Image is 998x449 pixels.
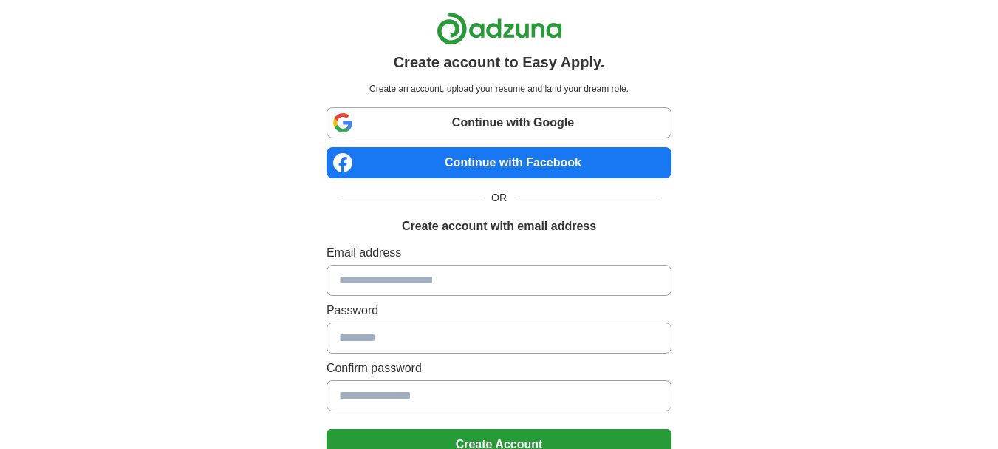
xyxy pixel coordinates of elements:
[394,51,605,73] h1: Create account to Easy Apply.
[327,244,671,262] label: Email address
[327,107,671,138] a: Continue with Google
[327,147,671,178] a: Continue with Facebook
[437,12,562,45] img: Adzuna logo
[402,217,596,235] h1: Create account with email address
[327,359,671,377] label: Confirm password
[482,190,516,206] span: OR
[329,82,669,95] p: Create an account, upload your resume and land your dream role.
[327,302,671,320] label: Password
